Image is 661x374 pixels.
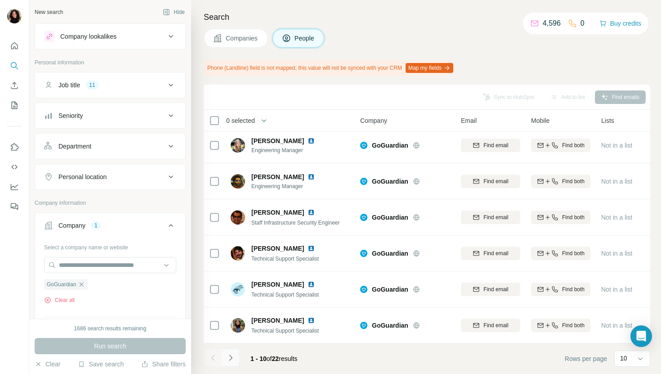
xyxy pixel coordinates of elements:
div: 1686 search results remaining [74,324,147,333]
button: Find both [531,139,590,152]
span: Not in a list [601,142,632,149]
img: LinkedIn logo [308,317,315,324]
div: 11 [85,81,98,89]
h4: Search [204,11,650,23]
button: Enrich CSV [7,77,22,94]
span: Technical Support Specialist [251,328,319,334]
button: Find both [531,319,590,332]
button: Save search [78,360,124,369]
button: Find email [461,211,520,224]
button: Find both [531,283,590,296]
span: GoGuardian [372,177,408,186]
img: Logo of GoGuardian [360,286,367,293]
button: My lists [7,97,22,113]
span: Mobile [531,116,549,125]
span: Lists [601,116,614,125]
button: Use Surfe API [7,159,22,175]
img: LinkedIn logo [308,173,315,180]
span: Not in a list [601,250,632,257]
p: Company information [35,199,186,207]
div: Company [58,221,85,230]
span: Not in a list [601,322,632,329]
span: Rows per page [565,354,607,363]
img: Avatar [231,318,245,333]
div: Phone (Landline) field is not mapped, this value will not be synced with your CRM [204,60,455,76]
img: LinkedIn logo [308,137,315,144]
img: Logo of GoGuardian [360,142,367,149]
div: New search [35,8,63,16]
img: LinkedIn logo [308,245,315,252]
button: Find email [461,247,520,260]
img: LinkedIn logo [308,209,315,216]
span: Find both [562,177,585,185]
span: [PERSON_NAME] [251,244,304,253]
span: 0 selected [226,116,255,125]
span: Find email [483,285,508,293]
span: Find email [483,177,508,185]
button: Find both [531,247,590,260]
span: Email [461,116,477,125]
button: Company1 [35,215,185,240]
button: Quick start [7,38,22,54]
img: Avatar [231,138,245,153]
span: Technical Support Specialist [251,292,319,298]
span: GoGuardian [372,285,408,294]
button: Clear [35,360,60,369]
p: 10 [620,354,627,363]
button: Seniority [35,105,185,126]
div: Open Intercom Messenger [630,325,652,347]
button: Find both [531,211,590,224]
span: Not in a list [601,214,632,221]
button: Search [7,58,22,74]
button: Job title11 [35,74,185,96]
div: Job title [58,81,80,90]
div: Personal location [58,172,107,181]
span: Technical Support Specialist [251,256,319,262]
button: Company lookalikes [35,26,185,47]
p: 0 [581,18,585,29]
span: Find both [562,213,585,221]
img: Logo of GoGuardian [360,250,367,257]
img: Avatar [231,282,245,297]
button: Use Surfe on LinkedIn [7,139,22,155]
button: Find email [461,175,520,188]
button: Hide [156,5,191,19]
span: GoGuardian [47,280,76,288]
button: Clear all [44,296,75,304]
img: Avatar [231,246,245,261]
div: Seniority [58,111,83,120]
span: Find email [483,213,508,221]
span: Find both [562,249,585,257]
div: 1 [91,221,101,230]
span: Find both [562,321,585,329]
button: Dashboard [7,179,22,195]
span: Company [360,116,387,125]
span: Find email [483,249,508,257]
span: Find both [562,141,585,149]
span: 1 - 10 [250,355,267,362]
img: Avatar [231,210,245,225]
span: Engineering Manager [251,146,326,154]
span: [PERSON_NAME] [251,172,304,181]
span: Find email [483,141,508,149]
span: GoGuardian [372,213,408,222]
button: Buy credits [599,17,641,30]
span: Engineering Manager [251,182,326,190]
img: Logo of GoGuardian [360,214,367,221]
img: Avatar [231,174,245,189]
span: [PERSON_NAME] [251,316,304,325]
img: Logo of GoGuardian [360,178,367,185]
button: Find email [461,319,520,332]
span: GoGuardian [372,321,408,330]
div: Company lookalikes [60,32,116,41]
span: 22 [272,355,279,362]
img: Avatar [7,9,22,23]
span: results [250,355,297,362]
span: Find email [483,321,508,329]
span: Find both [562,285,585,293]
span: Not in a list [601,286,632,293]
button: Find email [461,283,520,296]
span: [PERSON_NAME] [251,208,304,217]
span: Not in a list [601,178,632,185]
div: Department [58,142,91,151]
